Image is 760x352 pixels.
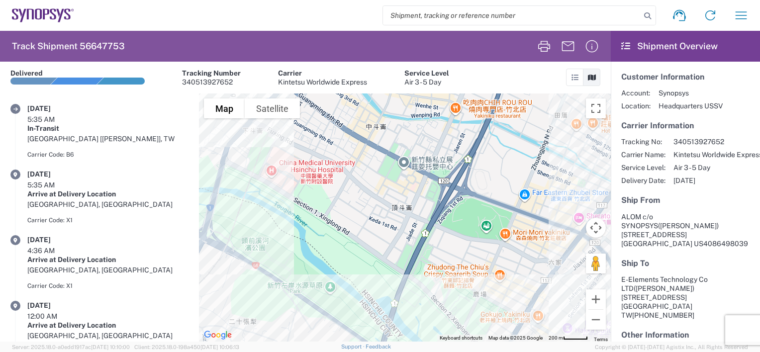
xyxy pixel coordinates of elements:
div: [GEOGRAPHIC_DATA], [GEOGRAPHIC_DATA] [27,265,189,274]
a: Open this area in Google Maps (opens a new window) [201,329,234,342]
span: Server: 2025.18.0-a0edd1917ac [12,344,130,350]
span: ALOM c/o SYNOPSYS [621,213,658,230]
div: [GEOGRAPHIC_DATA], [GEOGRAPHIC_DATA] [27,331,189,340]
span: [DATE] 10:06:13 [200,344,239,350]
a: Terms [594,337,608,342]
button: Show satellite imagery [245,98,300,118]
span: 4086498039 [703,240,748,248]
span: Carrier Name: [621,150,665,159]
span: Delivery Date: [621,176,665,185]
div: 12:00 AM [27,312,77,321]
span: [DATE] 10:10:00 [91,344,130,350]
div: 4:36 AM [27,246,77,255]
button: Toggle fullscreen view [586,98,606,118]
div: [DATE] [27,170,77,178]
div: [GEOGRAPHIC_DATA] [[PERSON_NAME]], TW [27,134,189,143]
h2: Track Shipment 56647753 [12,40,125,52]
header: Shipment Overview [611,31,760,62]
button: Zoom out [586,310,606,330]
div: [DATE] [27,235,77,244]
h5: Other Information [621,330,750,340]
div: Carrier Code: X1 [27,281,189,290]
span: Client: 2025.18.0-198a450 [134,344,239,350]
span: Headquarters USSV [659,101,723,110]
span: Location: [621,101,651,110]
div: Air 3 - 5 Day [404,78,449,87]
span: 200 m [549,335,563,341]
button: Keyboard shortcuts [440,335,482,342]
img: Google [201,329,234,342]
span: ([PERSON_NAME]) [634,284,694,292]
span: ([PERSON_NAME]) [658,222,719,230]
span: [STREET_ADDRESS] [621,231,687,239]
h5: Ship From [621,195,750,205]
div: In-Transit [27,124,189,133]
span: E-Elements Technology Co LTD [STREET_ADDRESS] [621,275,708,301]
div: [DATE] [27,104,77,113]
a: Support [341,344,366,350]
div: Service Level [404,69,449,78]
h5: Customer Information [621,72,750,82]
span: Synopsys [659,88,723,97]
div: 5:35 AM [27,180,77,189]
span: [PHONE_NUMBER] [632,311,694,319]
span: Account: [621,88,651,97]
div: Carrier Code: X1 [27,216,189,225]
span: Copyright © [DATE]-[DATE] Agistix Inc., All Rights Reserved [595,343,748,352]
div: Delivered [10,69,43,78]
span: Map data ©2025 Google [488,335,543,341]
a: Feedback [366,344,391,350]
div: Arrive at Delivery Location [27,321,189,330]
div: 340513927652 [182,78,241,87]
h5: Ship To [621,259,750,268]
div: [GEOGRAPHIC_DATA], [GEOGRAPHIC_DATA] [27,200,189,209]
div: Tracking Number [182,69,241,78]
div: [DATE] [27,301,77,310]
address: [GEOGRAPHIC_DATA] TW [621,275,750,320]
div: Kintetsu Worldwide Express [278,78,367,87]
div: Carrier [278,69,367,78]
h5: Carrier Information [621,121,750,130]
input: Shipment, tracking or reference number [383,6,641,25]
button: Zoom in [586,289,606,309]
span: Tracking No: [621,137,665,146]
address: [GEOGRAPHIC_DATA] US [621,212,750,248]
div: 5:35 AM [27,115,77,124]
div: Carrier Code: B6 [27,150,189,159]
button: Show street map [204,98,245,118]
span: Service Level: [621,163,665,172]
button: Map Scale: 200 m per 46 pixels [546,335,591,342]
div: Arrive at Delivery Location [27,255,189,264]
button: Drag Pegman onto the map to open Street View [586,254,606,273]
div: Arrive at Delivery Location [27,189,189,198]
button: Map camera controls [586,218,606,238]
